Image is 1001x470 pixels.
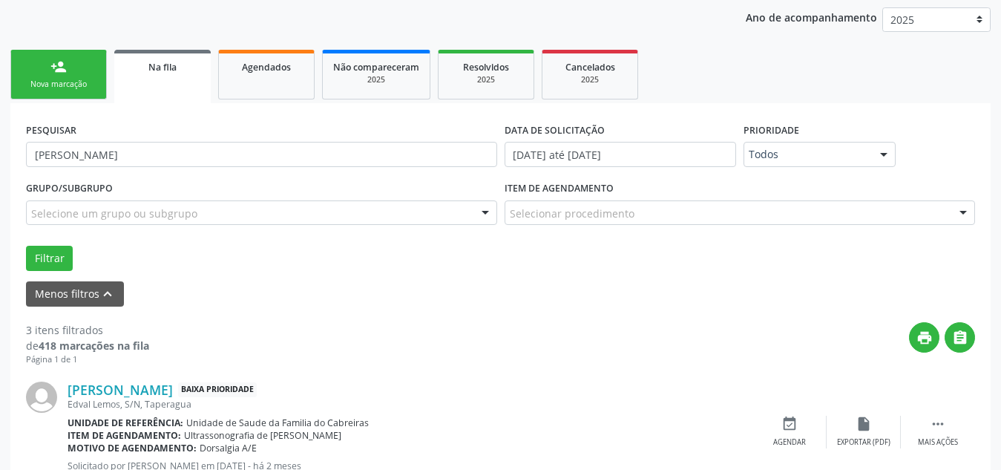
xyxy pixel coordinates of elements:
label: Prioridade [744,119,799,142]
span: Ultrassonografia de [PERSON_NAME] [184,429,341,442]
span: Na fila [148,61,177,74]
span: Selecionar procedimento [510,206,634,221]
div: 2025 [449,74,523,85]
label: Item de agendamento [505,177,614,200]
a: [PERSON_NAME] [68,382,173,398]
i: keyboard_arrow_up [99,286,116,302]
b: Unidade de referência: [68,417,183,429]
b: Item de agendamento: [68,429,181,442]
span: Baixa Prioridade [178,382,257,398]
span: Cancelados [565,61,615,74]
span: Unidade de Saude da Familia do Cabreiras [186,417,369,429]
strong: 418 marcações na fila [39,339,149,353]
div: 2025 [553,74,627,85]
button: print [909,322,939,353]
b: Motivo de agendamento: [68,442,197,454]
img: img [26,382,57,413]
input: Selecione um intervalo [505,142,736,167]
span: Todos [749,147,865,162]
label: PESQUISAR [26,119,76,142]
div: Exportar (PDF) [837,437,890,448]
i:  [930,416,946,432]
button:  [945,322,975,353]
div: person_add [50,59,67,75]
p: Ano de acompanhamento [746,7,877,26]
i: insert_drive_file [856,416,872,432]
div: Página 1 de 1 [26,353,149,366]
span: Selecione um grupo ou subgrupo [31,206,197,221]
div: Edval Lemos, S/N, Taperagua [68,398,752,411]
button: Menos filtroskeyboard_arrow_up [26,281,124,307]
div: Mais ações [918,437,958,448]
label: DATA DE SOLICITAÇÃO [505,119,605,142]
div: Agendar [773,437,806,448]
div: Nova marcação [22,79,96,90]
div: 2025 [333,74,419,85]
label: Grupo/Subgrupo [26,177,113,200]
span: Não compareceram [333,61,419,74]
i:  [952,330,968,346]
input: Nome, CNS [26,142,497,167]
span: Resolvidos [463,61,509,74]
i: event_available [781,416,798,432]
div: 3 itens filtrados [26,322,149,338]
span: Dorsalgia A/E [200,442,257,454]
span: Agendados [242,61,291,74]
i: print [916,330,933,346]
div: de [26,338,149,353]
button: Filtrar [26,246,73,271]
